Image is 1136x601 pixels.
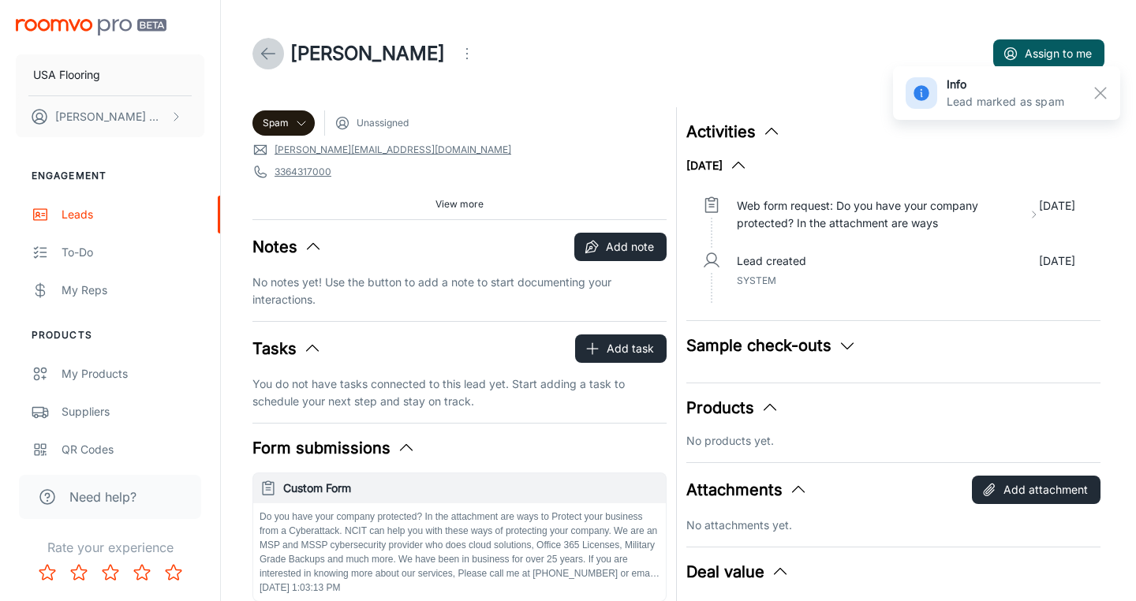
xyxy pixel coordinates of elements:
span: Spam [263,116,289,130]
img: Roomvo PRO Beta [16,19,166,35]
div: My Reps [62,282,204,299]
button: Tasks [252,337,322,360]
a: 3364317000 [275,165,331,179]
button: Sample check-outs [686,334,857,357]
p: [DATE] [1039,252,1075,270]
div: Leads [62,206,204,223]
p: Do you have your company protected? In the attachment are ways to Protect your business from a Cy... [260,510,660,580]
div: QR Codes [62,441,204,458]
p: [DATE] [1039,197,1075,232]
p: You do not have tasks connected to this lead yet. Start adding a task to schedule your next step ... [252,375,667,410]
div: Spam [252,110,315,136]
button: Add task [575,334,667,363]
button: Custom FormDo you have your company protected? In the attachment are ways to Protect your busines... [253,473,666,601]
button: [PERSON_NAME] Worthington [16,96,204,137]
button: Rate 2 star [63,557,95,588]
button: [DATE] [686,156,748,175]
span: Need help? [69,487,136,506]
p: USA Flooring [33,66,100,84]
button: Open menu [451,38,483,69]
span: [DATE] 1:03:13 PM [260,582,341,593]
button: Add note [574,233,667,261]
p: Lead created [737,252,806,270]
button: Rate 1 star [32,557,63,588]
div: My Products [62,365,204,383]
p: Lead marked as spam [947,93,1064,110]
button: USA Flooring [16,54,204,95]
button: View more [429,192,490,216]
p: [PERSON_NAME] Worthington [55,108,166,125]
h6: Custom Form [283,480,660,497]
button: Notes [252,235,323,259]
p: Rate your experience [13,538,207,557]
button: Attachments [686,478,808,502]
h1: [PERSON_NAME] [290,39,445,68]
span: Unassigned [357,116,409,130]
h6: info [947,76,1064,93]
button: Assign to me [993,39,1104,68]
button: Form submissions [252,436,416,460]
button: Rate 3 star [95,557,126,588]
button: Add attachment [972,476,1100,504]
div: Suppliers [62,403,204,420]
div: To-do [62,244,204,261]
p: No notes yet! Use the button to add a note to start documenting your interactions. [252,274,667,308]
button: Deal value [686,560,790,584]
p: No products yet. [686,432,1100,450]
span: System [737,274,776,286]
button: Activities [686,120,781,144]
p: Web form request: Do you have your company protected? In the attachment are ways [737,197,1022,232]
p: No attachments yet. [686,517,1100,534]
span: View more [435,197,484,211]
button: Rate 4 star [126,557,158,588]
button: Rate 5 star [158,557,189,588]
button: Products [686,396,779,420]
a: [PERSON_NAME][EMAIL_ADDRESS][DOMAIN_NAME] [275,143,511,157]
